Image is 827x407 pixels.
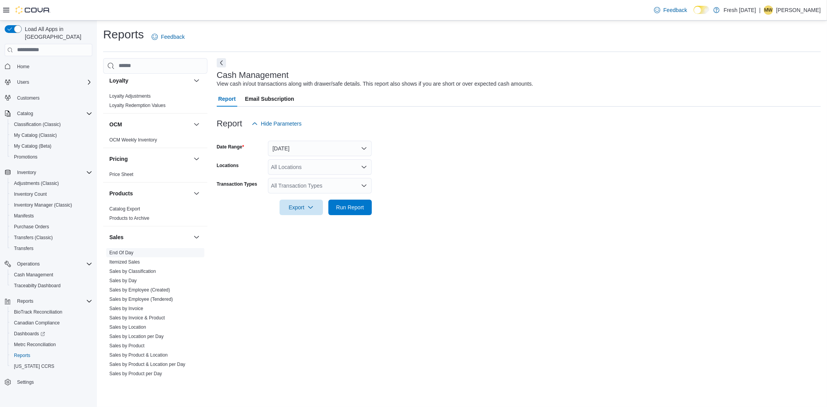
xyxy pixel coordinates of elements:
span: Users [17,79,29,85]
span: Catalog Export [109,206,140,212]
label: Date Range [217,144,244,150]
span: Traceabilty Dashboard [11,281,92,290]
span: Inventory Count [11,190,92,199]
a: BioTrack Reconciliation [11,307,66,317]
span: BioTrack Reconciliation [14,309,62,315]
span: Load All Apps in [GEOGRAPHIC_DATA] [22,25,92,41]
span: Manifests [11,211,92,221]
span: Sales by Invoice [109,305,143,312]
a: Sales by Product & Location per Day [109,362,185,367]
span: Transfers [14,245,33,252]
span: Adjustments (Classic) [14,180,59,186]
h3: Report [217,119,242,128]
a: Canadian Compliance [11,318,63,328]
p: Fresh [DATE] [723,5,756,15]
button: Products [109,190,190,197]
div: Products [103,204,207,226]
button: My Catalog (Beta) [8,141,95,152]
button: Purchase Orders [8,221,95,232]
span: Reports [11,351,92,360]
span: My Catalog (Beta) [11,141,92,151]
button: Inventory [2,167,95,178]
span: Inventory Count [14,191,47,197]
a: Reports [11,351,33,360]
span: Email Subscription [245,91,294,107]
a: Sales by Location [109,324,146,330]
button: Reports [2,296,95,307]
button: Metrc Reconciliation [8,339,95,350]
span: Washington CCRS [11,362,92,371]
span: Promotions [11,152,92,162]
h3: Sales [109,233,124,241]
button: Adjustments (Classic) [8,178,95,189]
span: Sales by Day [109,278,137,284]
span: My Catalog (Classic) [14,132,57,138]
span: Catalog [17,110,33,117]
span: Inventory Manager (Classic) [14,202,72,208]
h3: Pricing [109,155,128,163]
a: Feedback [148,29,188,45]
p: | [759,5,761,15]
span: Transfers [11,244,92,253]
span: Sales by Product per Day [109,371,162,377]
h1: Reports [103,27,144,42]
button: Cash Management [8,269,95,280]
button: Settings [2,376,95,388]
button: Loyalty [109,77,190,85]
div: Loyalty [103,91,207,113]
a: [US_STATE] CCRS [11,362,57,371]
button: Transfers [8,243,95,254]
button: Inventory Manager (Classic) [8,200,95,210]
a: Home [14,62,33,71]
a: Loyalty Redemption Values [109,103,166,108]
span: Feedback [161,33,185,41]
a: Inventory Count [11,190,50,199]
span: Inventory [14,168,92,177]
button: Reports [14,297,36,306]
a: Metrc Reconciliation [11,340,59,349]
span: Metrc Reconciliation [14,341,56,348]
span: End Of Day [109,250,133,256]
button: Reports [8,350,95,361]
button: Next [217,58,226,67]
h3: Loyalty [109,77,128,85]
button: Users [14,78,32,87]
button: Promotions [8,152,95,162]
button: Inventory [14,168,39,177]
span: Classification (Classic) [14,121,61,128]
a: Feedback [651,2,690,18]
span: [US_STATE] CCRS [14,363,54,369]
a: Sales by Invoice & Product [109,315,165,321]
button: Operations [2,259,95,269]
a: Itemized Sales [109,259,140,265]
a: Sales by Invoice [109,306,143,311]
span: Canadian Compliance [14,320,60,326]
span: Promotions [14,154,38,160]
span: Transfers (Classic) [14,235,53,241]
div: Sales [103,248,207,381]
span: Settings [17,379,34,385]
a: Traceabilty Dashboard [11,281,64,290]
a: Transfers [11,244,36,253]
button: Export [280,200,323,215]
a: Adjustments (Classic) [11,179,62,188]
button: Hide Parameters [249,116,305,131]
span: Inventory [17,169,36,176]
button: Pricing [109,155,190,163]
span: Traceabilty Dashboard [14,283,60,289]
a: Sales by Product per Day [109,371,162,376]
a: Customers [14,93,43,103]
button: Products [192,189,201,198]
a: Classification (Classic) [11,120,64,129]
span: Canadian Compliance [11,318,92,328]
span: Sales by Product & Location [109,352,168,358]
button: Users [2,77,95,88]
span: Report [218,91,236,107]
span: Manifests [14,213,34,219]
input: Dark Mode [694,6,710,14]
span: Users [14,78,92,87]
span: My Catalog (Classic) [11,131,92,140]
span: Feedback [663,6,687,14]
